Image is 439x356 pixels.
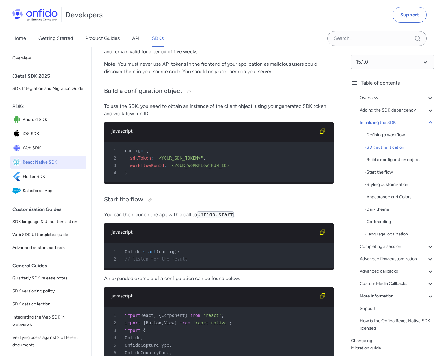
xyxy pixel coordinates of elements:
[12,244,84,252] span: Advanced custom callbacks
[151,156,153,160] span: :
[146,148,148,153] span: {
[229,320,232,325] span: ;
[190,313,201,318] span: from
[360,280,434,288] a: Custom Media Callbacks
[177,249,180,254] span: ;
[10,242,86,254] a: Advanced custom callbacks
[393,7,427,23] a: Support
[10,170,86,183] a: IconFlutter SDKFlutter SDK
[365,193,434,201] a: -Appearance and Colors
[107,312,121,319] span: 1
[23,130,84,138] span: iOS SDK
[12,172,23,181] img: IconFlutter SDK
[12,231,84,239] span: Web SDK UI templates guide
[360,119,434,126] a: Initializing the SDK
[130,156,151,160] span: sdkToken
[65,10,103,20] h1: Developers
[10,285,86,297] a: SDK versioning policy
[143,328,146,333] span: {
[141,313,154,318] span: React
[360,292,434,300] a: More Information
[125,320,141,325] span: import
[107,341,121,349] span: 5
[104,61,115,67] strong: Note
[360,268,434,275] a: Advanced callbacks
[169,163,232,168] span: "<YOUR_WORKFLOW_RUN_ID>"
[125,313,141,318] span: import
[125,249,141,254] span: Onfido
[10,127,86,141] a: IconiOS SDKiOS SDK
[156,249,159,254] span: (
[365,144,434,151] a: -SDK authentication
[365,156,434,164] a: -Build a configuration object
[316,290,329,302] button: Copy code snippet button
[12,85,84,92] span: SDK Integration and Migration Guide
[164,163,166,168] span: :
[107,169,121,177] span: 4
[10,332,86,351] a: Verifying users against 2 different documents
[12,275,84,282] span: Quarterly SDK release notes
[12,130,23,138] img: IconiOS SDK
[159,313,161,318] span: {
[125,328,141,333] span: import
[10,82,86,95] a: SDK Integration and Migration Guide
[156,156,203,160] span: "<YOUR_SDK_TOKEN>"
[161,313,185,318] span: Component
[185,313,187,318] span: }
[12,334,84,349] span: Verifying users against 2 different documents
[146,320,161,325] span: Button
[174,320,177,325] span: }
[360,94,434,102] div: Overview
[141,335,143,340] span: ,
[360,317,434,332] div: How is the Onfido React Native SDK licensed?
[104,41,334,55] p: SDK tokens for Studio can only be used together with the specific workflow run they are generated...
[193,320,229,325] span: 'react-native'
[86,30,120,47] a: Product Guides
[12,203,89,216] div: Customisation Guides
[365,206,434,213] div: - Dark theme
[104,195,334,205] h3: Start the flow
[104,103,334,117] p: To use the SDK, you need to obtain an instance of the client object, using your generated SDK tok...
[112,292,316,300] div: javascript
[365,131,434,139] a: -Defining a workflow
[12,218,84,226] span: SDK language & UI customisation
[365,144,434,151] div: - SDK authentication
[23,172,84,181] span: Flutter SDK
[360,107,434,114] a: Adding the SDK dependency
[161,320,164,325] span: ,
[152,30,164,47] a: SDKs
[10,298,86,310] a: SDK data collection
[12,55,84,62] span: Overview
[12,115,23,124] img: IconAndroid SDK
[23,187,84,195] span: Salesforce App
[360,305,434,312] a: Support
[159,249,175,254] span: config
[360,243,434,250] a: Completing a session
[10,272,86,284] a: Quarterly SDK release notes
[104,275,334,282] p: An expanded example of a configuration can be found below:
[197,211,234,218] code: Onfido.start
[351,345,434,352] a: Migration guide
[365,231,434,238] div: - Language localization
[10,216,86,228] a: SDK language & UI customisation
[104,60,334,75] p: : You must never use API tokens in the frontend of your application as malicious users could disc...
[174,249,177,254] span: )
[12,187,23,195] img: IconSalesforce App
[10,52,86,64] a: Overview
[203,156,206,160] span: ,
[12,260,89,272] div: General Guides
[351,79,434,87] div: Table of contents
[365,206,434,213] a: -Dark theme
[125,350,169,355] span: OnfidoCountryCode
[23,115,84,124] span: Android SDK
[107,248,121,255] span: 1
[365,193,434,201] div: - Appearance and Colors
[316,125,329,137] button: Copy code snippet button
[12,30,26,47] a: Home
